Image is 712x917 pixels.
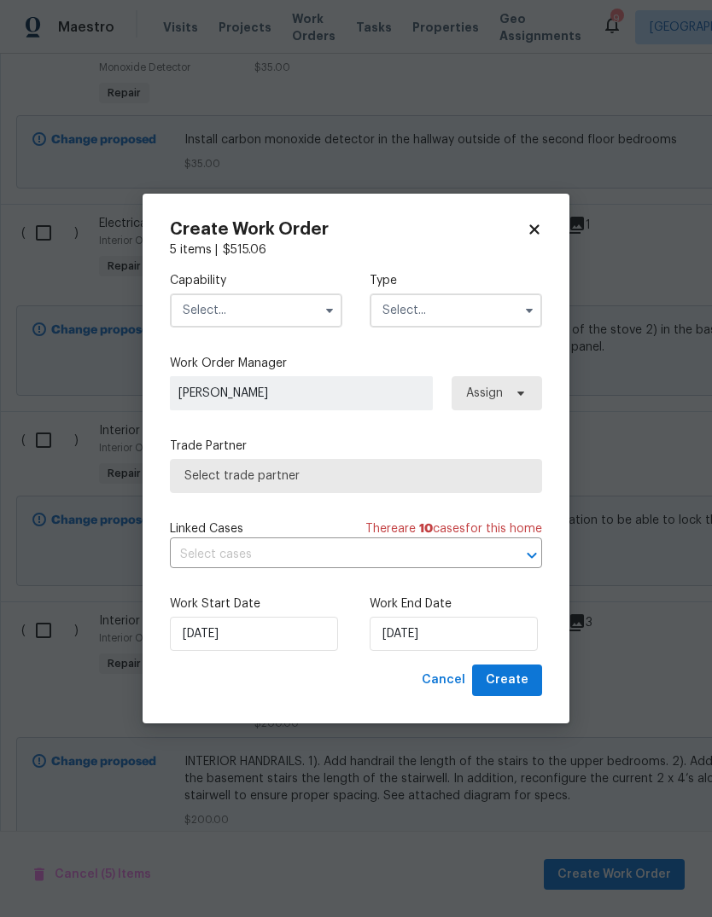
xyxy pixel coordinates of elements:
button: Cancel [415,665,472,696]
input: M/D/YYYY [170,617,338,651]
span: Select trade partner [184,467,528,485]
input: M/D/YYYY [370,617,538,651]
span: Create [486,670,528,691]
div: 5 items | [170,241,542,258]
input: Select... [370,293,542,328]
button: Show options [319,300,340,321]
button: Open [520,543,544,567]
span: Cancel [422,670,465,691]
span: Assign [466,385,503,402]
h2: Create Work Order [170,221,527,238]
input: Select... [170,293,342,328]
input: Select cases [170,542,494,568]
button: Show options [519,300,540,321]
span: There are case s for this home [365,520,542,537]
label: Trade Partner [170,438,542,455]
span: [PERSON_NAME] [178,385,424,402]
span: Linked Cases [170,520,243,537]
span: 10 [419,523,433,535]
label: Work End Date [370,595,542,612]
span: $ 515.06 [223,244,266,256]
label: Work Order Manager [170,355,542,372]
label: Type [370,272,542,289]
label: Work Start Date [170,595,342,612]
label: Capability [170,272,342,289]
button: Create [472,665,542,696]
